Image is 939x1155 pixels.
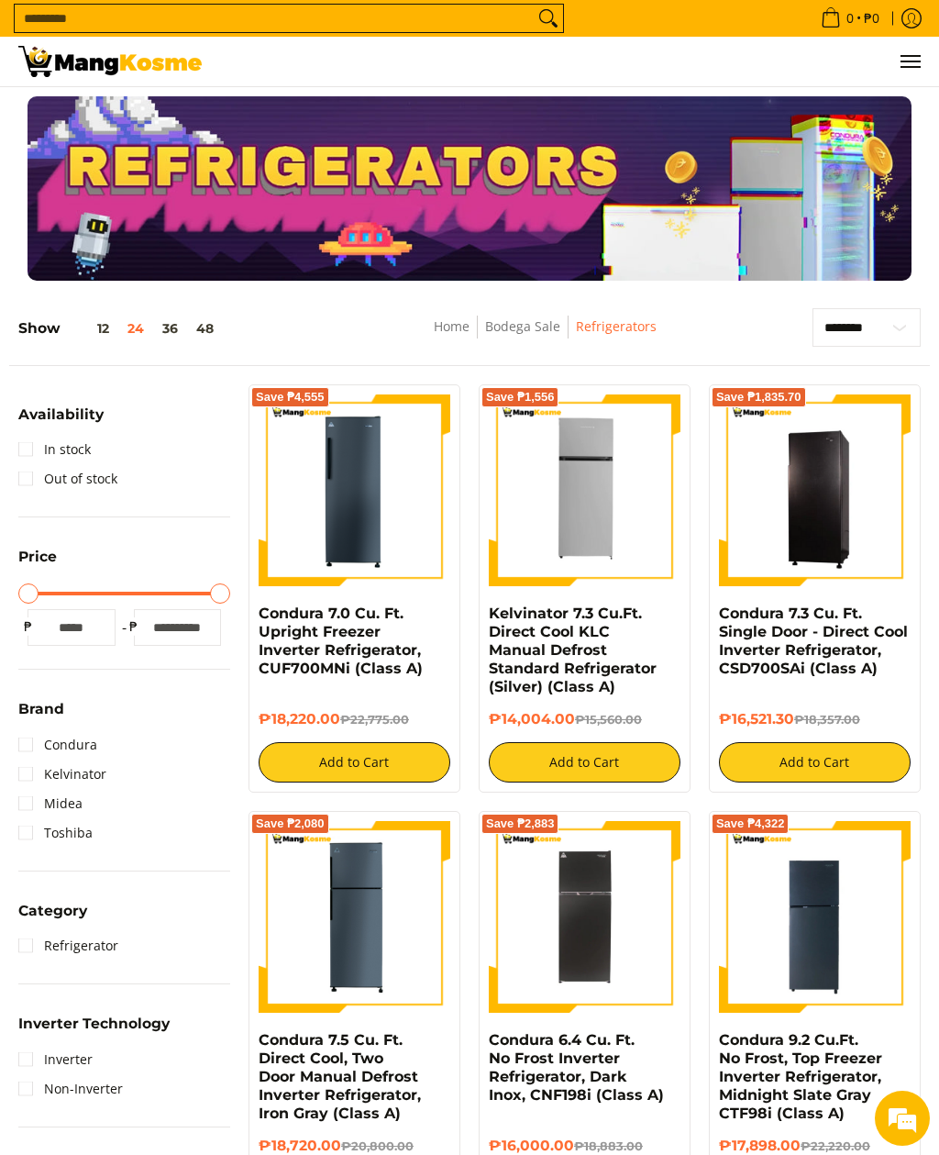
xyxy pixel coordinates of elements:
ul: Customer Navigation [220,37,921,86]
summary: Open [18,1016,170,1045]
span: • [815,8,885,28]
img: Condura 7.3 Cu. Ft. Single Door - Direct Cool Inverter Refrigerator, CSD700SAi (Class A) [719,396,911,583]
a: Kelvinator [18,760,106,789]
span: Save ₱1,556 [486,392,555,403]
a: Condura 7.5 Cu. Ft. Direct Cool, Two Door Manual Defrost Inverter Refrigerator, Iron Gray (Class A) [259,1031,421,1122]
del: ₱15,560.00 [575,712,642,727]
button: Add to Cart [719,742,911,783]
span: Brand [18,702,64,716]
a: Non-Inverter [18,1074,123,1104]
span: ₱ [125,617,143,636]
h6: ₱16,000.00 [489,1137,680,1155]
span: Category [18,904,87,918]
button: 36 [153,321,187,336]
del: ₱22,220.00 [801,1138,870,1153]
summary: Open [18,407,104,436]
span: Save ₱4,322 [716,818,785,829]
del: ₱18,357.00 [794,712,860,727]
a: Out of stock [18,464,117,494]
h6: ₱16,521.30 [719,710,911,728]
summary: Open [18,702,64,730]
button: Add to Cart [489,742,680,783]
img: condura-direct-cool-7.5-cubic-feet-2-door-manual-defrost-inverter-ref-iron-gray-full-view-mang-kosme [259,821,450,1013]
span: Inverter Technology [18,1016,170,1031]
button: 12 [61,321,118,336]
a: Kelvinator 7.3 Cu.Ft. Direct Cool KLC Manual Defrost Standard Refrigerator (Silver) (Class A) [489,605,657,695]
del: ₱18,883.00 [574,1138,643,1153]
span: Save ₱2,080 [256,818,325,829]
h6: ₱18,220.00 [259,710,450,728]
span: ₱0 [861,12,882,25]
img: Condura 9.2 Cu.Ft. No Frost, Top Freezer Inverter Refrigerator, Midnight Slate Gray CTF98i (Class A) [719,821,911,1013]
a: Inverter [18,1045,93,1074]
summary: Open [18,550,57,578]
span: Availability [18,407,104,422]
a: In stock [18,435,91,464]
img: Condura 6.4 Cu. Ft. No Frost Inverter Refrigerator, Dark Inox, CNF198i (Class A) [489,821,680,1013]
span: Price [18,550,57,564]
img: Bodega Sale Refrigerator l Mang Kosme: Home Appliances Warehouse Sale [18,46,202,77]
button: 24 [118,321,153,336]
a: Condura [18,730,97,760]
span: Save ₱1,835.70 [716,392,801,403]
span: 0 [844,12,856,25]
h5: Show [18,319,223,337]
img: Condura 7.0 Cu. Ft. Upright Freezer Inverter Refrigerator, CUF700MNi (Class A) [259,394,450,586]
span: Save ₱2,883 [486,818,555,829]
summary: Open [18,904,87,932]
a: Condura 9.2 Cu.Ft. No Frost, Top Freezer Inverter Refrigerator, Midnight Slate Gray CTF98i (Class A) [719,1031,882,1122]
nav: Breadcrumbs [341,316,750,357]
del: ₱20,800.00 [341,1138,414,1153]
button: Menu [899,37,921,86]
h6: ₱17,898.00 [719,1137,911,1155]
button: Add to Cart [259,742,450,783]
a: Condura 6.4 Cu. Ft. No Frost Inverter Refrigerator, Dark Inox, CNF198i (Class A) [489,1031,664,1104]
h6: ₱18,720.00 [259,1137,450,1155]
nav: Main Menu [220,37,921,86]
a: Refrigerator [18,931,118,961]
span: ₱ [18,617,37,636]
a: Refrigerators [576,317,657,335]
h6: ₱14,004.00 [489,710,680,728]
a: Home [434,317,469,335]
button: Search [534,5,563,32]
a: Condura 7.0 Cu. Ft. Upright Freezer Inverter Refrigerator, CUF700MNi (Class A) [259,605,423,677]
button: 48 [187,321,223,336]
a: Condura 7.3 Cu. Ft. Single Door - Direct Cool Inverter Refrigerator, CSD700SAi (Class A) [719,605,908,677]
a: Toshiba [18,818,93,848]
del: ₱22,775.00 [340,712,409,727]
a: Midea [18,789,83,818]
img: Kelvinator 7.3 Cu.Ft. Direct Cool KLC Manual Defrost Standard Refrigerator (Silver) (Class A) [489,394,680,586]
a: Bodega Sale [485,317,560,335]
span: Save ₱4,555 [256,392,325,403]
